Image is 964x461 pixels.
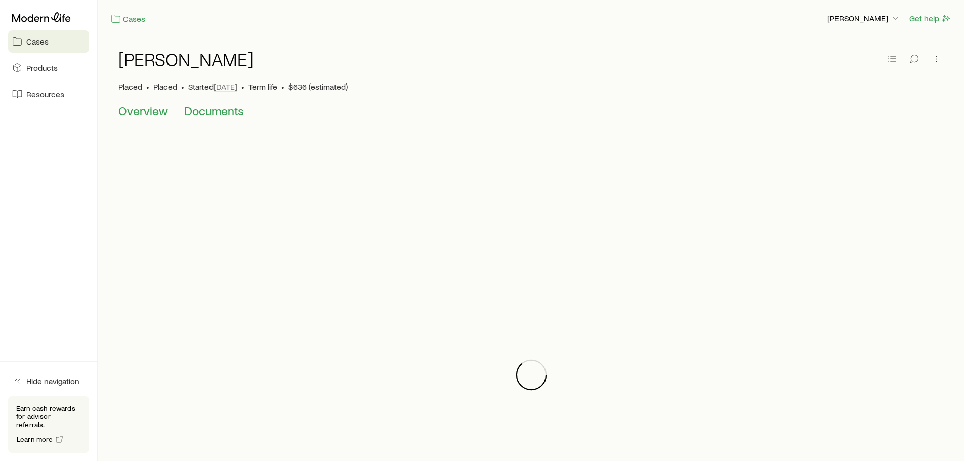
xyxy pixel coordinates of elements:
span: • [281,81,284,92]
a: Resources [8,83,89,105]
p: Placed [118,81,142,92]
p: [PERSON_NAME] [827,13,900,23]
button: [PERSON_NAME] [827,13,901,25]
span: Learn more [17,436,53,443]
a: Cases [110,13,146,25]
span: Resources [26,89,64,99]
span: Cases [26,36,49,47]
span: Products [26,63,58,73]
span: • [181,81,184,92]
span: Placed [153,81,177,92]
span: Documents [184,104,244,118]
div: Case details tabs [118,104,944,128]
p: Earn cash rewards for advisor referrals. [16,404,81,429]
span: • [146,81,149,92]
div: Earn cash rewards for advisor referrals.Learn more [8,396,89,453]
a: Cases [8,30,89,53]
span: • [241,81,244,92]
span: $636 (estimated) [288,81,348,92]
button: Hide navigation [8,370,89,392]
h1: [PERSON_NAME] [118,49,254,69]
span: [DATE] [214,81,237,92]
span: Term life [248,81,277,92]
a: Products [8,57,89,79]
span: Hide navigation [26,376,79,386]
p: Started [188,81,237,92]
button: Get help [909,13,952,24]
span: Overview [118,104,168,118]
